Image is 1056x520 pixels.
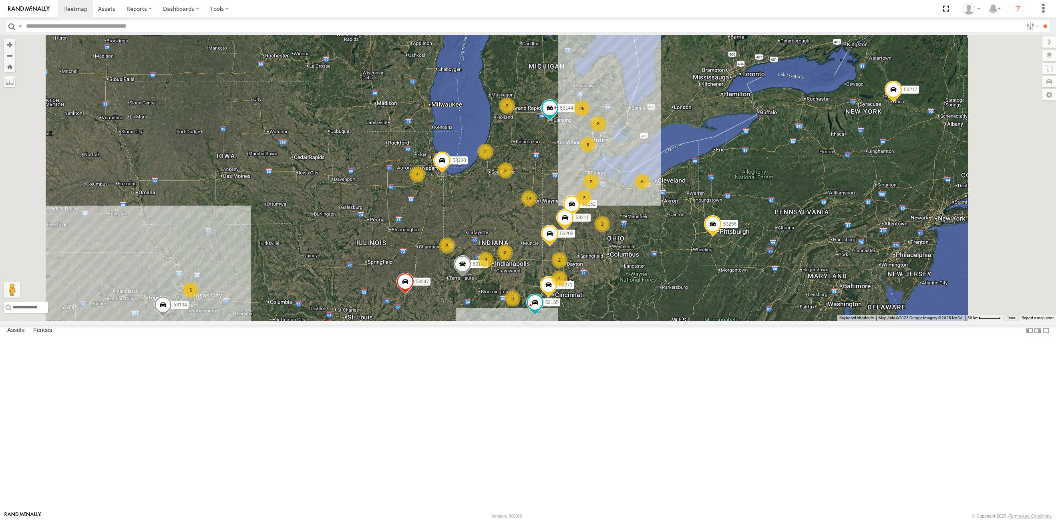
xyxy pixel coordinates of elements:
[1022,316,1054,320] a: Report a map error
[1042,89,1056,100] label: Map Settings
[559,282,572,288] span: 53271
[965,315,1003,321] button: Map Scale: 50 km per 51 pixels
[4,39,15,50] button: Zoom in
[499,98,515,114] div: 2
[491,514,522,518] div: Version: 306.00
[904,87,917,92] span: 53217
[4,282,20,298] button: Drag Pegman onto the map to open Street View
[1023,20,1040,32] label: Search Filter Options
[594,216,610,232] div: 2
[478,252,494,268] div: 3
[1009,514,1052,518] a: Terms and Conditions
[1007,316,1016,320] a: Terms (opens in new tab)
[453,158,466,163] span: 53230
[839,315,874,321] button: Keyboard shortcuts
[551,252,567,268] div: 2
[545,300,558,305] span: 53135
[1026,325,1034,336] label: Dock Summary Table to the Left
[1042,325,1050,336] label: Hide Summary Table
[560,106,573,111] span: 53144
[497,244,513,260] div: 2
[409,166,425,182] div: 4
[574,100,590,116] div: 25
[576,190,592,206] div: 2
[183,282,199,298] div: 5
[972,514,1052,518] div: © Copyright 2025 -
[4,512,41,520] a: Visit our Website
[960,3,983,15] div: Miky Transport
[575,215,589,220] span: 53211
[173,302,187,308] span: 53134
[1034,325,1042,336] label: Dock Summary Table to the Right
[3,325,28,336] label: Assets
[723,221,736,227] span: 53256
[8,6,50,12] img: rand-logo.svg
[582,201,595,207] span: 53151
[473,262,486,267] span: 53141
[560,231,573,236] span: 53203
[17,20,23,32] label: Search Query
[580,137,596,153] div: 8
[4,61,15,72] button: Zoom Home
[1012,2,1024,15] i: ?
[967,316,979,320] span: 50 km
[29,325,56,336] label: Fences
[879,316,963,320] span: Map data ©2025 Google Imagery ©2025 NASA
[416,279,429,285] span: 53247
[521,190,537,206] div: 14
[634,174,650,190] div: 6
[439,238,455,254] div: 2
[4,76,15,87] label: Measure
[477,144,493,160] div: 2
[590,116,606,132] div: 8
[505,290,521,306] div: 3
[497,162,513,178] div: 2
[583,174,599,190] div: 2
[551,270,567,286] div: 4
[4,50,15,61] button: Zoom out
